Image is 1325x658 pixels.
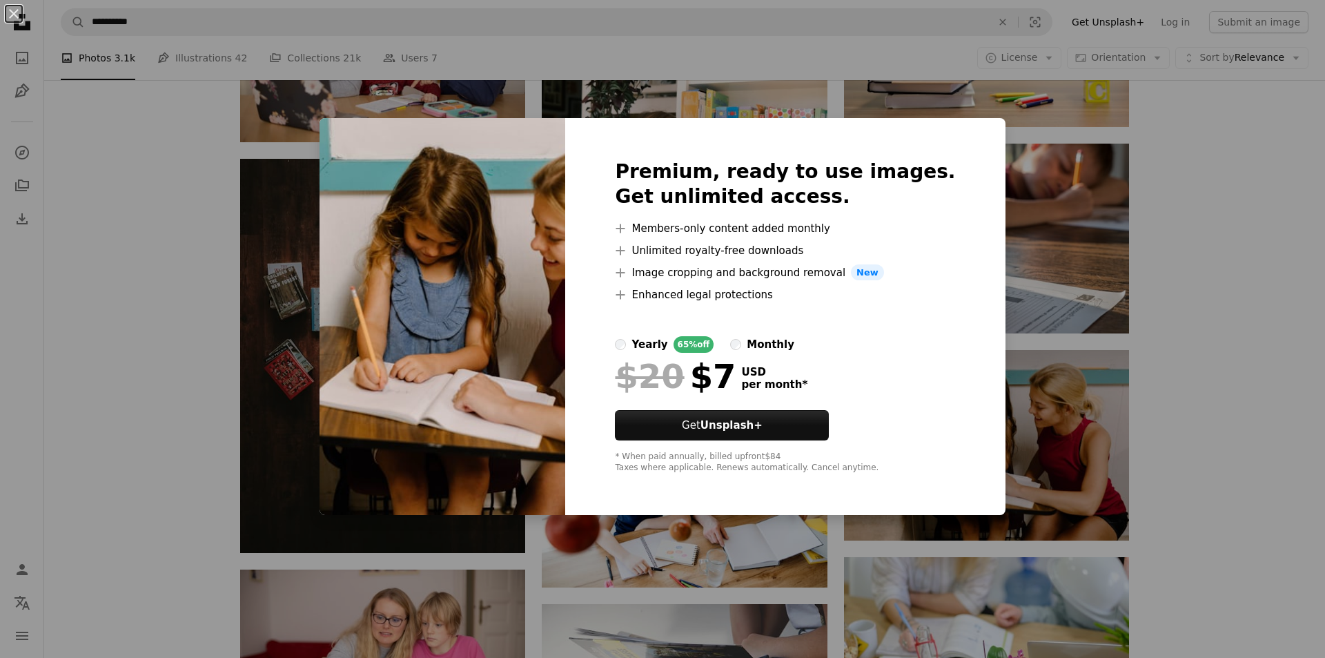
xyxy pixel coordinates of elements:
[615,410,829,441] button: GetUnsplash+
[851,264,884,281] span: New
[674,336,714,353] div: 65% off
[615,287,955,303] li: Enhanced legal protections
[631,336,667,353] div: yearly
[615,358,684,394] span: $20
[730,339,741,350] input: monthly
[741,378,807,391] span: per month *
[615,264,955,281] li: Image cropping and background removal
[615,242,955,259] li: Unlimited royalty-free downloads
[615,159,955,209] h2: Premium, ready to use images. Get unlimited access.
[741,366,807,378] span: USD
[700,419,763,432] strong: Unsplash+
[615,358,736,394] div: $7
[615,220,955,237] li: Members-only content added monthly
[615,452,955,474] div: * When paid annually, billed upfront $84 Taxes where applicable. Renews automatically. Cancel any...
[320,118,565,516] img: premium_photo-1664047391647-e2b759d04b50
[747,336,794,353] div: monthly
[615,339,626,350] input: yearly65%off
